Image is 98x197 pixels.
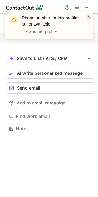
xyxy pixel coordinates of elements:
span: Notes [16,126,92,132]
img: warning [9,15,19,25]
button: Notes [6,124,94,133]
div: Save to List / ATS / CRM [17,56,84,61]
button: AI write personalized message [6,68,94,79]
header: Phone number for this profile is not available [22,15,79,27]
button: Send email [6,82,94,94]
span: Add to email campaign [17,100,66,105]
button: save-profile-one-click [6,53,94,64]
span: AI write personalized message [17,71,83,76]
img: ContactOut v5.3.10 [6,4,43,11]
button: Find work email [6,112,94,121]
button: Add to email campaign [6,97,94,108]
span: Send email [17,86,40,90]
p: Try another profile [22,28,79,35]
span: Find work email [16,114,92,119]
